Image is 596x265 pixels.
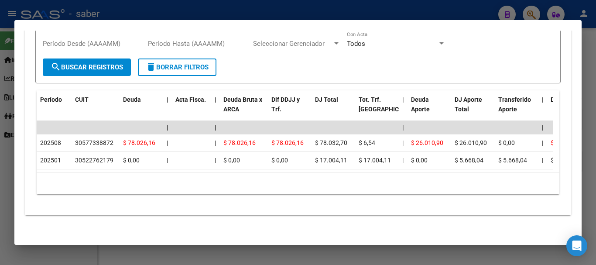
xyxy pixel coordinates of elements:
span: $ 6,54 [359,139,375,146]
span: Deuda Bruta x ARCA [223,96,262,113]
span: | [215,124,216,131]
datatable-header-cell: CUIT [72,90,120,129]
span: | [167,157,168,164]
span: Deuda Contr. [551,96,586,103]
datatable-header-cell: | [538,90,547,129]
span: | [542,139,543,146]
span: $ 78.026,16 [271,139,304,146]
div: Open Intercom Messenger [566,235,587,256]
span: | [542,124,544,131]
span: | [215,139,216,146]
datatable-header-cell: Dif DDJJ y Trf. [268,90,312,129]
span: Tot. Trf. [GEOGRAPHIC_DATA] [359,96,418,113]
span: $ 0,00 [271,157,288,164]
span: $ 0,00 [498,139,515,146]
span: 202508 [40,139,61,146]
span: 202501 [40,157,61,164]
mat-icon: delete [146,62,156,72]
span: $ 78.026,16 [223,139,256,146]
span: $ 5.668,04 [498,157,527,164]
span: Deuda Aporte [411,96,430,113]
span: | [167,139,168,146]
span: $ 78.032,70 [315,139,347,146]
datatable-header-cell: Deuda Bruta x ARCA [220,90,268,129]
span: | [167,96,168,103]
span: | [215,96,216,103]
span: DJ Total [315,96,338,103]
div: 30522762179 [75,155,113,165]
span: Seleccionar Gerenciador [253,40,332,48]
span: | [215,157,216,164]
datatable-header-cell: DJ Aporte Total [451,90,495,129]
datatable-header-cell: Deuda [120,90,163,129]
span: $ 78.026,16 [123,139,155,146]
span: Buscar Registros [51,63,123,71]
span: CUIT [75,96,89,103]
mat-icon: search [51,62,61,72]
span: $ 0,00 [223,157,240,164]
span: | [167,124,168,131]
span: Período [40,96,62,103]
span: $ 52.015,26 [551,139,583,146]
span: | [402,157,404,164]
span: | [542,157,543,164]
div: 30577338872 [75,138,113,148]
span: $ 26.010,90 [411,139,443,146]
span: $ 0,00 [411,157,428,164]
datatable-header-cell: Transferido Aporte [495,90,538,129]
span: Borrar Filtros [146,63,209,71]
datatable-header-cell: Deuda Contr. [547,90,591,129]
datatable-header-cell: Acta Fisca. [172,90,211,129]
span: | [542,96,544,103]
span: $ 26.010,90 [455,139,487,146]
span: | [402,96,404,103]
span: $ 0,00 [123,157,140,164]
span: $ 5.668,04 [455,157,483,164]
datatable-header-cell: Tot. Trf. Bruto [355,90,399,129]
span: $ 0,00 [551,157,567,164]
button: Borrar Filtros [138,59,216,76]
span: Dif DDJJ y Trf. [271,96,300,113]
span: Deuda [123,96,141,103]
span: | [402,124,404,131]
span: Acta Fisca. [175,96,206,103]
datatable-header-cell: Deuda Aporte [408,90,451,129]
span: Transferido Aporte [498,96,531,113]
datatable-header-cell: | [399,90,408,129]
span: Todos [347,40,365,48]
span: | [402,139,404,146]
span: DJ Aporte Total [455,96,482,113]
span: $ 17.004,11 [315,157,347,164]
datatable-header-cell: Período [37,90,72,129]
datatable-header-cell: DJ Total [312,90,355,129]
datatable-header-cell: | [211,90,220,129]
datatable-header-cell: | [163,90,172,129]
span: $ 17.004,11 [359,157,391,164]
button: Buscar Registros [43,59,131,76]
